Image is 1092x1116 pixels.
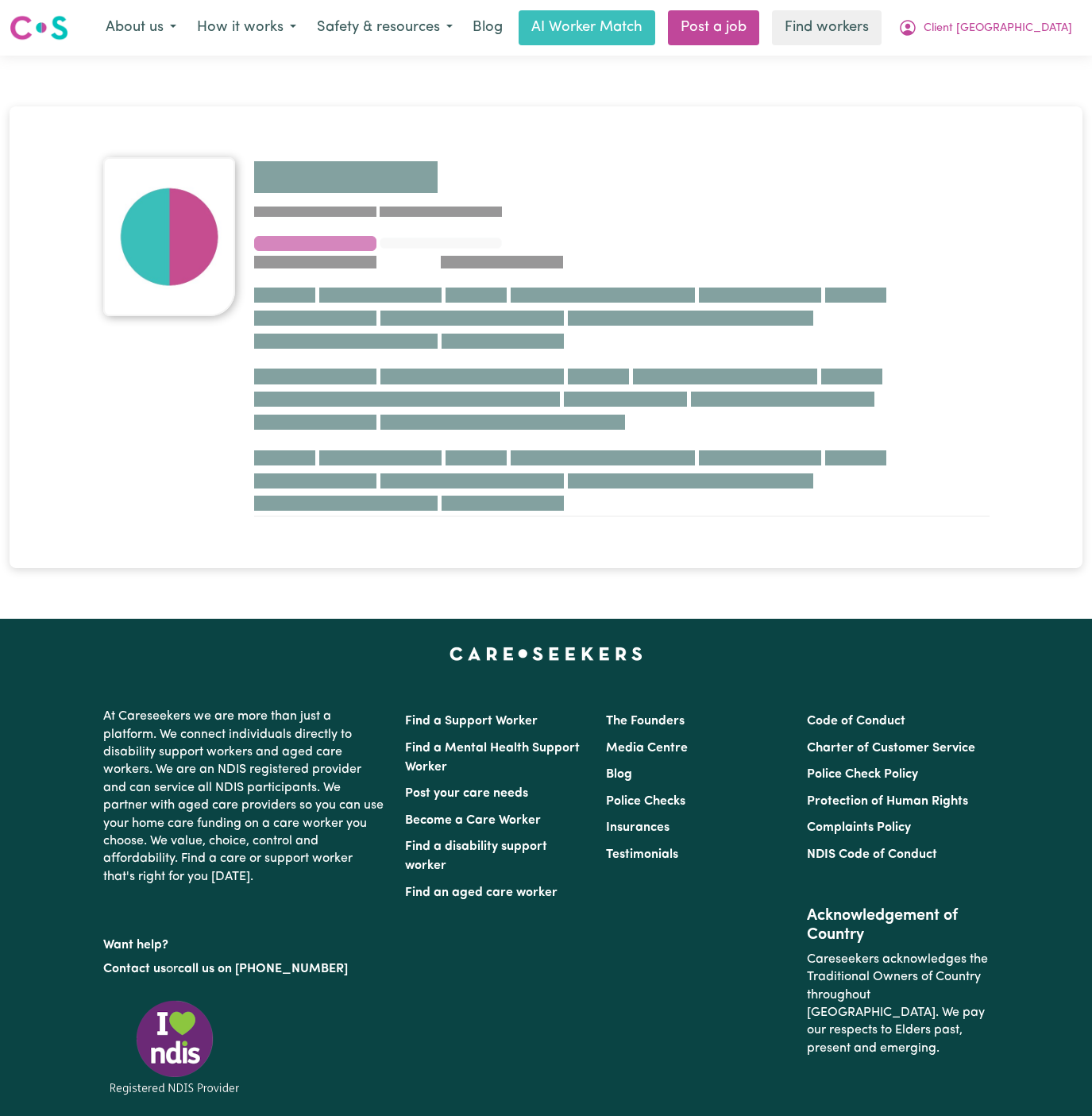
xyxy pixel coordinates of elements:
a: Careseekers logo [10,10,68,46]
a: Testimonials [606,848,678,861]
button: My Account [888,11,1082,44]
p: Careseekers acknowledges the Traditional Owners of Country throughout [GEOGRAPHIC_DATA]. We pay o... [807,944,989,1064]
button: Safety & resources [307,11,463,44]
a: Become a Care Worker [405,814,541,827]
p: At Careseekers we are more than just a platform. We connect individuals directly to disability su... [103,701,386,892]
a: Post your care needs [405,787,528,800]
a: Find a Mental Health Support Worker [405,742,580,774]
a: Media Centre [606,742,688,755]
a: Police Checks [606,795,685,808]
a: Insurances [606,821,669,834]
a: Code of Conduct [807,715,905,728]
button: About us [95,11,187,44]
img: Registered NDIS provider [103,998,246,1097]
a: The Founders [606,715,685,728]
a: Post a job [668,10,759,45]
button: How it works [187,11,307,44]
a: Blog [463,10,512,45]
span: Client [GEOGRAPHIC_DATA] [924,20,1072,37]
a: Protection of Human Rights [807,795,968,808]
a: Complaints Policy [807,821,911,834]
a: Charter of Customer Service [807,742,975,755]
a: Find workers [772,10,882,45]
img: Careseekers logo [10,14,68,42]
a: Find an aged care worker [405,886,558,899]
a: Find a Support Worker [405,715,538,728]
a: call us on [PHONE_NUMBER] [178,963,348,975]
a: AI Worker Match [519,10,655,45]
p: Want help? [103,930,386,954]
a: NDIS Code of Conduct [807,848,937,861]
a: Police Check Policy [807,768,918,781]
a: Find a disability support worker [405,840,547,872]
a: Contact us [103,963,166,975]
a: Careseekers home page [450,647,642,660]
a: Blog [606,768,632,781]
h2: Acknowledgement of Country [807,906,989,944]
p: or [103,954,386,984]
